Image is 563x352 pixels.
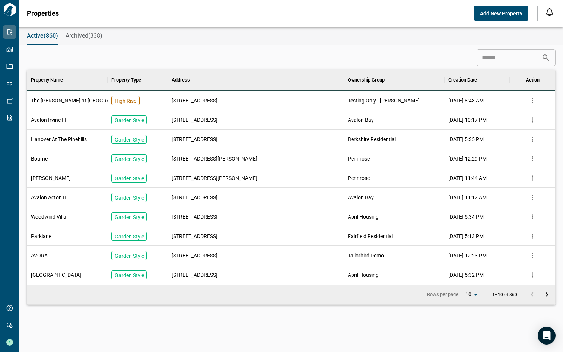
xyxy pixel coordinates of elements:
p: High Rise [115,97,136,105]
button: more [527,95,538,106]
span: April Housing [348,213,379,221]
span: [STREET_ADDRESS] [172,136,217,143]
div: base tabs [19,27,563,45]
span: Active(860) [27,32,58,39]
button: Go to next page [540,287,554,302]
span: [DATE] 12:23 PM [448,252,487,259]
span: Avalon Bay [348,116,374,124]
button: more [527,269,538,280]
span: [STREET_ADDRESS][PERSON_NAME] [172,155,257,162]
div: Creation Date [448,70,477,91]
span: Tailorbird Demo [348,252,384,259]
div: Address [168,70,344,91]
button: more [527,231,538,242]
span: [DATE] 5:32 PM [448,271,484,279]
p: Garden Style [115,155,144,163]
div: Ownership Group [348,70,385,91]
span: Testing Only - [PERSON_NAME] [348,97,420,104]
span: Fairfield Residential [348,232,393,240]
p: Garden Style [115,117,144,124]
button: more [527,172,538,184]
div: Creation Date [445,70,510,91]
button: more [527,211,538,222]
div: Address [172,70,190,91]
span: [STREET_ADDRESS] [172,97,217,104]
span: [DATE] 5:13 PM [448,232,484,240]
div: Open Intercom Messenger [538,327,556,345]
span: The [PERSON_NAME] at [GEOGRAPHIC_DATA] [31,97,138,104]
span: Parklane [31,232,51,240]
p: Garden Style [115,233,144,240]
p: 1–10 of 860 [492,292,517,297]
div: Property Type [111,70,141,91]
div: Property Name [31,70,63,91]
p: Garden Style [115,175,144,182]
span: [STREET_ADDRESS][PERSON_NAME] [172,174,257,182]
button: more [527,250,538,261]
p: Rows per page: [427,291,459,298]
button: Open notification feed [544,6,556,18]
span: [DATE] 11:12 AM [448,194,487,201]
span: [DATE] 5:35 PM [448,136,484,143]
span: [DATE] 5:34 PM [448,213,484,221]
span: [STREET_ADDRESS] [172,232,217,240]
span: [STREET_ADDRESS] [172,194,217,201]
div: Action [526,70,540,91]
span: Add New Property [480,10,522,17]
p: Garden Style [115,252,144,260]
span: Hanover At The Pinehills [31,136,87,143]
p: Garden Style [115,213,144,221]
span: [DATE] 12:29 PM [448,155,487,162]
span: [PERSON_NAME] [31,174,71,182]
button: more [527,153,538,164]
span: Archived(338) [66,32,102,39]
span: [STREET_ADDRESS] [172,252,217,259]
span: [GEOGRAPHIC_DATA] [31,271,81,279]
span: [STREET_ADDRESS] [172,116,217,124]
span: Properties [27,10,59,17]
span: Avalon Irvine III [31,116,66,124]
span: [DATE] 8:43 AM [448,97,484,104]
span: Woodwind Villa [31,213,66,221]
button: more [527,134,538,145]
span: Pennrose [348,155,370,162]
span: April Housing [348,271,379,279]
span: Pennrose [348,174,370,182]
p: Garden Style [115,194,144,202]
span: Berkshire Residential [348,136,396,143]
span: Avalon Bay [348,194,374,201]
span: Bourne [31,155,48,162]
button: more [527,192,538,203]
div: Action [510,70,555,91]
div: Property Name [27,70,108,91]
button: Add New Property [474,6,528,21]
div: Ownership Group [344,70,445,91]
span: [DATE] 11:44 AM [448,174,487,182]
div: Property Type [108,70,168,91]
span: [STREET_ADDRESS] [172,213,217,221]
div: 10 [462,289,480,300]
span: [DATE] 10:17 PM [448,116,487,124]
span: Avalon Acton II [31,194,66,201]
p: Garden Style [115,272,144,279]
span: [STREET_ADDRESS] [172,271,217,279]
button: more [527,114,538,126]
span: AVORA [31,252,48,259]
p: Garden Style [115,136,144,143]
